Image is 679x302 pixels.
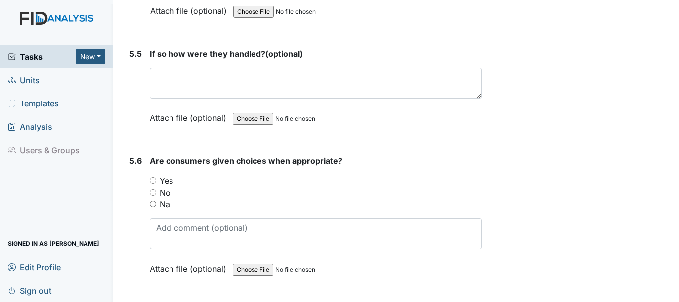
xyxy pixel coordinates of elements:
[150,106,230,124] label: Attach file (optional)
[160,175,173,187] label: Yes
[129,155,142,167] label: 5.6
[8,283,51,298] span: Sign out
[150,257,230,275] label: Attach file (optional)
[129,48,142,60] label: 5.5
[8,236,99,251] span: Signed in as [PERSON_NAME]
[150,49,265,59] span: If so how were they handled?
[8,96,59,111] span: Templates
[160,187,170,199] label: No
[8,119,52,134] span: Analysis
[150,48,482,60] strong: (optional)
[150,177,156,184] input: Yes
[8,72,40,88] span: Units
[160,199,170,210] label: Na
[8,259,61,275] span: Edit Profile
[150,189,156,196] input: No
[150,201,156,207] input: Na
[8,51,76,63] a: Tasks
[76,49,105,64] button: New
[150,156,342,166] span: Are consumers given choices when appropriate?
